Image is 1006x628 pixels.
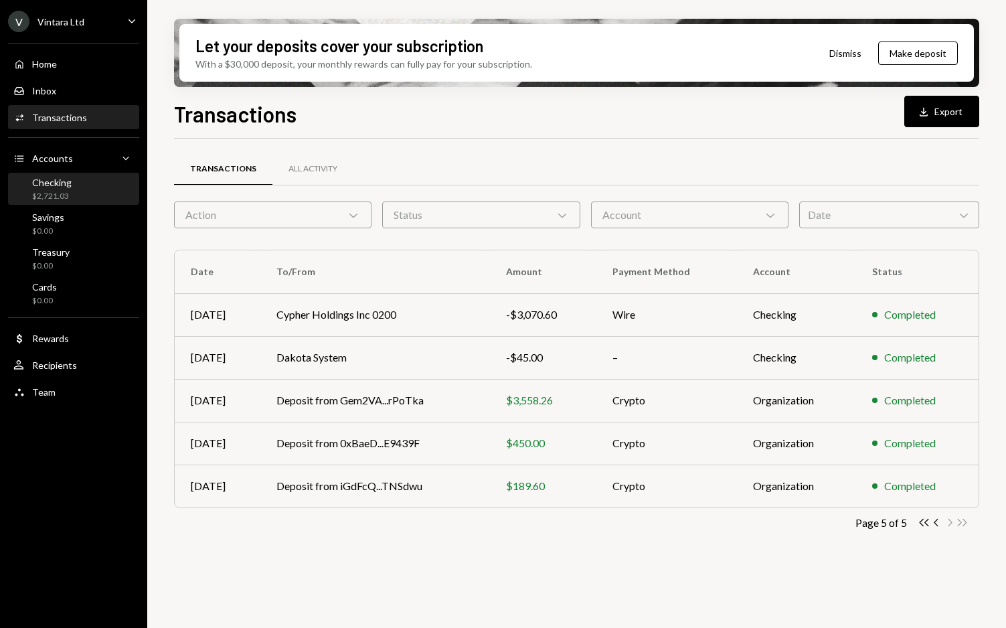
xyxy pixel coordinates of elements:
[190,163,256,175] div: Transactions
[8,52,139,76] a: Home
[490,250,596,293] th: Amount
[8,78,139,102] a: Inbox
[8,146,139,170] a: Accounts
[884,392,936,408] div: Completed
[175,250,260,293] th: Date
[596,336,737,379] td: –
[32,191,72,202] div: $2,721.03
[32,281,57,293] div: Cards
[32,226,64,237] div: $0.00
[878,42,958,65] button: Make deposit
[8,242,139,274] a: Treasury$0.00
[884,349,936,366] div: Completed
[596,250,737,293] th: Payment Method
[32,260,70,272] div: $0.00
[32,85,56,96] div: Inbox
[799,202,979,228] div: Date
[855,516,907,529] div: Page 5 of 5
[596,293,737,336] td: Wire
[596,465,737,507] td: Crypto
[737,336,856,379] td: Checking
[32,212,64,223] div: Savings
[191,478,244,494] div: [DATE]
[191,392,244,408] div: [DATE]
[596,422,737,465] td: Crypto
[174,100,297,127] h1: Transactions
[884,307,936,323] div: Completed
[260,379,490,422] td: Deposit from Gem2VA...rPoTka
[382,202,580,228] div: Status
[8,105,139,129] a: Transactions
[8,173,139,205] a: Checking$2,721.03
[32,58,57,70] div: Home
[737,293,856,336] td: Checking
[191,349,244,366] div: [DATE]
[195,57,532,71] div: With a $30,000 deposit, your monthly rewards can fully pay for your subscription.
[32,360,77,371] div: Recipients
[195,35,483,57] div: Let your deposits cover your subscription
[8,326,139,350] a: Rewards
[32,295,57,307] div: $0.00
[8,277,139,309] a: Cards$0.00
[32,177,72,188] div: Checking
[32,246,70,258] div: Treasury
[506,478,580,494] div: $189.60
[272,152,353,186] a: All Activity
[32,386,56,398] div: Team
[8,353,139,377] a: Recipients
[737,250,856,293] th: Account
[737,465,856,507] td: Organization
[191,307,244,323] div: [DATE]
[174,202,371,228] div: Action
[506,435,580,451] div: $450.00
[260,336,490,379] td: Dakota System
[8,11,29,32] div: V
[260,465,490,507] td: Deposit from iGdFcQ...TNSdwu
[37,16,84,27] div: Vintara Ltd
[32,112,87,123] div: Transactions
[260,422,490,465] td: Deposit from 0xBaeD...E9439F
[174,152,272,186] a: Transactions
[32,153,73,164] div: Accounts
[506,349,580,366] div: -$45.00
[737,379,856,422] td: Organization
[191,435,244,451] div: [DATE]
[506,307,580,323] div: -$3,070.60
[32,333,69,344] div: Rewards
[813,37,878,69] button: Dismiss
[856,250,979,293] th: Status
[591,202,788,228] div: Account
[8,208,139,240] a: Savings$0.00
[288,163,337,175] div: All Activity
[260,293,490,336] td: Cypher Holdings Inc 0200
[596,379,737,422] td: Crypto
[904,96,979,127] button: Export
[884,478,936,494] div: Completed
[8,380,139,404] a: Team
[884,435,936,451] div: Completed
[506,392,580,408] div: $3,558.26
[260,250,490,293] th: To/From
[737,422,856,465] td: Organization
